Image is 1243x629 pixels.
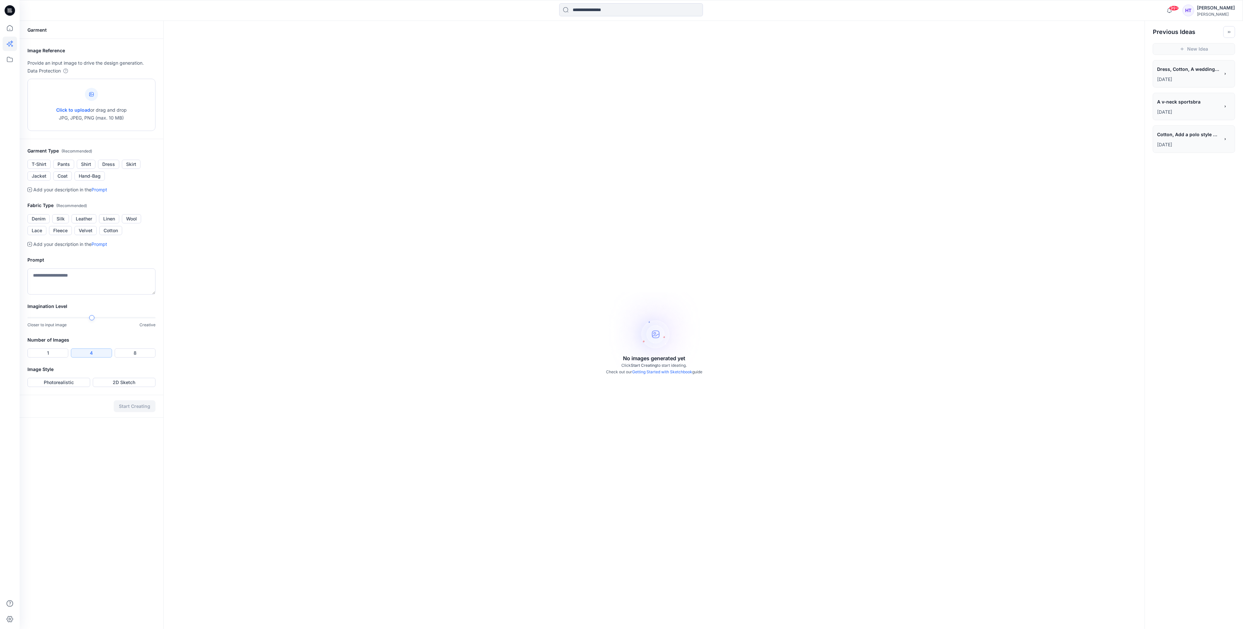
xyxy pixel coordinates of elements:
[27,67,61,75] p: Data Protection
[71,348,112,358] button: 4
[72,214,96,223] button: Leather
[27,147,155,155] h2: Garment Type
[122,214,141,223] button: Wool
[632,369,692,374] a: Getting Started with Sketchbook
[606,362,702,375] p: Click to start ideating. Check out our guide
[61,149,92,153] span: ( Recommended )
[27,365,155,373] h2: Image Style
[27,336,155,344] h2: Number of Images
[1157,75,1220,83] p: July 24, 2025
[623,354,685,362] p: No images generated yet
[53,160,74,169] button: Pants
[1157,108,1220,116] p: July 15, 2025
[1157,64,1219,74] span: Dress, Cotton, A wedding gown with a ruffled skirt, corset bodice, and puff sleeves
[1157,97,1219,106] span: A v-neck sportsbra
[27,47,155,55] h2: Image Reference
[53,171,72,181] button: Coat
[99,226,122,235] button: Cotton
[33,186,107,194] p: Add your description in the
[115,348,155,358] button: 8
[1157,130,1219,139] span: Cotton, Add a polo style collar and a curved hem
[98,160,119,169] button: Dress
[91,187,107,192] a: Prompt
[99,214,119,223] button: Linen
[74,226,97,235] button: Velvet
[56,203,87,208] span: ( Recommended )
[1197,12,1235,17] div: [PERSON_NAME]
[1169,6,1179,11] span: 99+
[631,363,657,368] span: Start Creating
[27,214,50,223] button: Denim
[1183,5,1194,16] div: HT
[56,107,90,113] span: Click to upload
[1197,4,1235,12] div: [PERSON_NAME]
[1223,26,1235,38] button: Toggle idea bar
[27,59,155,67] p: Provide an input image to drive the design generation.
[27,226,46,235] button: Lace
[122,160,140,169] button: Skirt
[49,226,72,235] button: Fleece
[33,240,107,248] p: Add your description in the
[27,202,155,210] h2: Fabric Type
[52,214,69,223] button: Silk
[1153,28,1195,36] h2: Previous Ideas
[27,348,68,358] button: 1
[27,160,51,169] button: T-Shirt
[77,160,95,169] button: Shirt
[74,171,105,181] button: Hand-Bag
[1157,141,1220,149] p: June 16, 2025
[56,106,127,122] p: or drag and drop JPG, JPEG, PNG (max. 10 MB)
[93,378,155,387] button: 2D Sketch
[27,256,155,264] h2: Prompt
[27,322,67,328] p: Closer to input image
[27,302,155,310] h2: Imagination Level
[139,322,155,328] p: Creative
[27,171,51,181] button: Jacket
[27,378,90,387] button: Photorealistic
[91,241,107,247] a: Prompt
